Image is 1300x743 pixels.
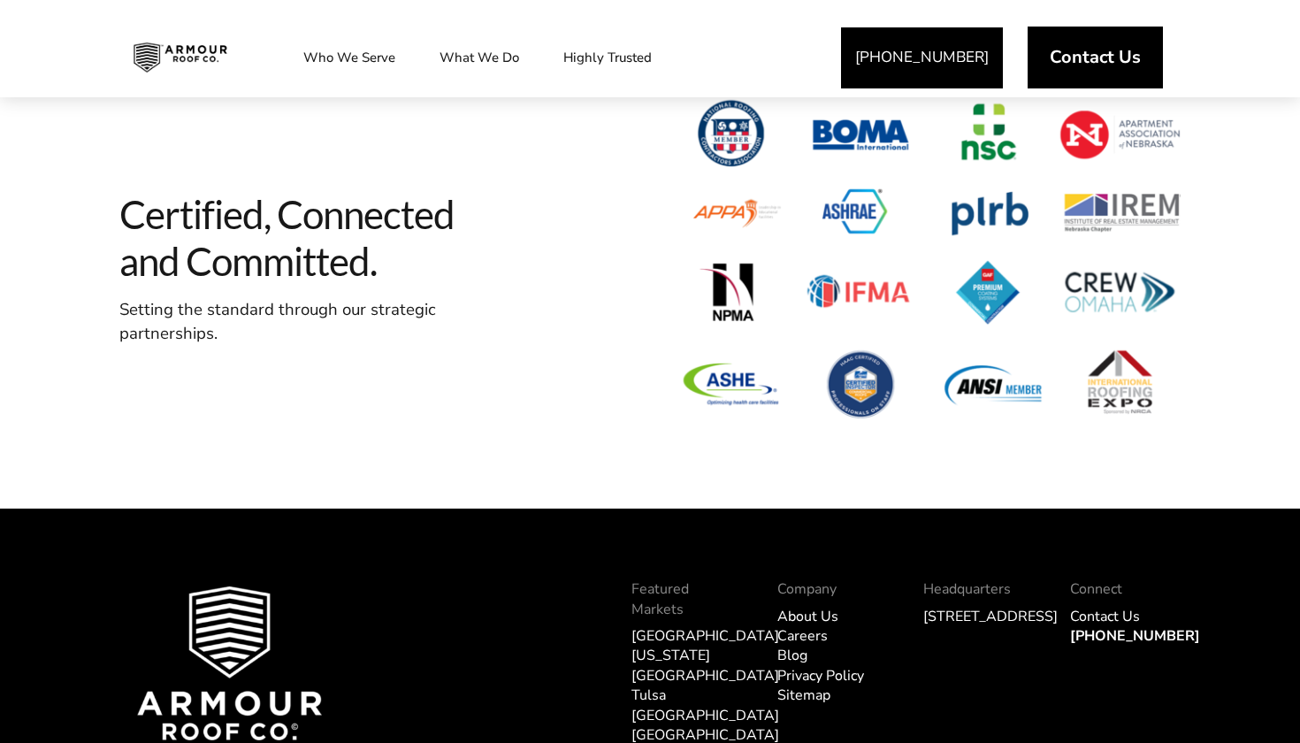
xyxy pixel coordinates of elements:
[1070,607,1140,626] a: Contact Us
[923,607,1058,626] a: [STREET_ADDRESS]
[286,35,413,80] a: Who We Serve
[119,35,241,80] img: Industrial and Commercial Roofing Company | Armour Roof Co.
[631,626,779,646] a: [GEOGRAPHIC_DATA]
[422,35,537,80] a: What We Do
[777,666,864,686] a: Privacy Policy
[546,35,669,80] a: Highly Trusted
[631,686,666,705] a: Tulsa
[777,607,838,626] a: About Us
[631,706,779,725] a: [GEOGRAPHIC_DATA]
[137,586,322,740] img: Armour Roof Co Footer Logo 2025
[777,686,830,705] a: Sitemap
[1070,626,1200,646] a: [PHONE_NUMBER]
[777,626,828,646] a: Careers
[631,579,742,619] p: Featured Markets
[119,298,436,344] span: Setting the standard through our strategic partnerships.
[777,579,888,599] p: Company
[1070,579,1181,599] p: Connect
[923,579,1034,599] p: Headquarters
[1050,49,1141,66] span: Contact Us
[631,646,779,685] a: [US_STATE][GEOGRAPHIC_DATA]
[777,646,807,665] a: Blog
[119,191,473,285] span: Certified, Connected and Committed.
[841,27,1003,88] a: [PHONE_NUMBER]
[1028,27,1163,88] a: Contact Us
